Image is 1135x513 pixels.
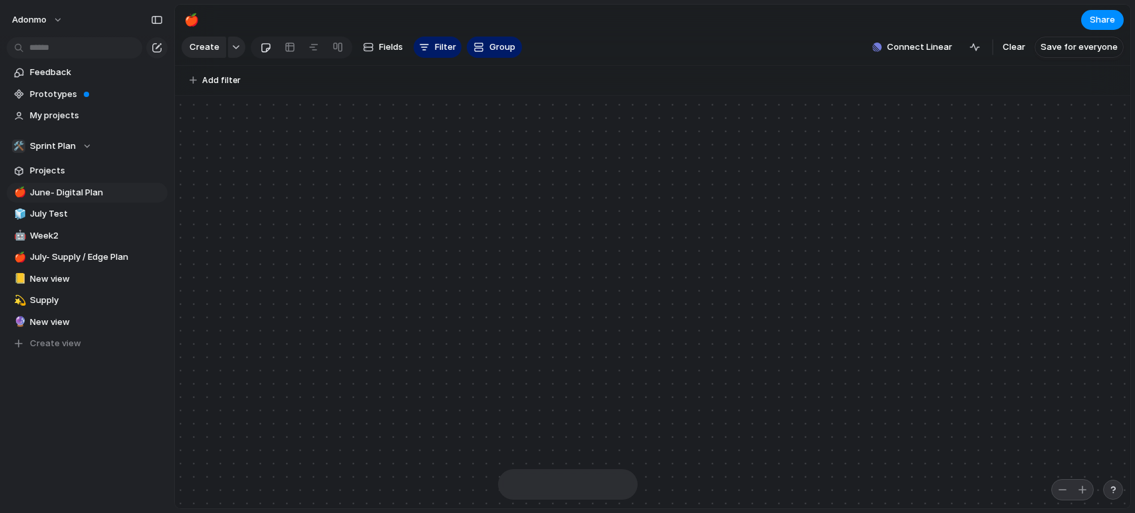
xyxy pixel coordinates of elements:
div: 🍎 [14,250,23,265]
a: My projects [7,106,168,126]
span: June- Digital Plan [30,186,163,199]
a: 💫Supply [7,290,168,310]
a: 🍎July- Supply / Edge Plan [7,247,168,267]
a: 🤖Week2 [7,226,168,246]
button: Share [1081,10,1124,30]
div: 💫 [14,293,23,308]
button: 🍎 [12,186,25,199]
div: 🔮 [14,314,23,330]
button: 📒 [12,272,25,286]
button: Connect Linear [867,37,957,57]
div: 🍎 [184,11,199,29]
span: Prototypes [30,88,163,101]
span: Fields [379,41,403,54]
a: 🧊July Test [7,204,168,224]
span: Create view [30,337,81,350]
button: 🔮 [12,316,25,329]
span: July Test [30,207,163,221]
span: Sprint Plan [30,140,76,153]
button: 💫 [12,294,25,307]
button: 🍎 [181,9,202,31]
span: My projects [30,109,163,122]
a: 📒New view [7,269,168,289]
span: Save for everyone [1041,41,1118,54]
div: 🧊 [14,207,23,222]
div: 📒 [14,271,23,286]
span: Week2 [30,229,163,243]
span: Connect Linear [887,41,952,54]
button: Filter [414,37,461,58]
button: Create view [7,334,168,354]
button: Create [182,37,226,58]
button: Group [467,37,522,58]
span: Feedback [30,66,163,79]
button: 🛠️Sprint Plan [7,136,168,156]
span: July- Supply / Edge Plan [30,251,163,264]
button: 🤖 [12,229,25,243]
span: New view [30,272,163,286]
span: Supply [30,294,163,307]
span: Create [189,41,219,54]
a: 🍎June- Digital Plan [7,183,168,203]
button: Adonmo [6,9,70,31]
span: Projects [30,164,163,177]
button: Fields [358,37,408,58]
span: New view [30,316,163,329]
span: Adonmo [12,13,47,27]
a: Prototypes [7,84,168,104]
span: Group [489,41,515,54]
button: 🍎 [12,251,25,264]
button: Add filter [182,71,249,90]
a: Feedback [7,62,168,82]
div: 🤖 [14,228,23,243]
button: Save for everyone [1035,37,1124,58]
span: Filter [435,41,456,54]
div: 🛠️ [12,140,25,153]
button: Clear [997,37,1031,58]
a: Projects [7,161,168,181]
span: Share [1090,13,1115,27]
button: 🧊 [12,207,25,221]
a: 🔮New view [7,312,168,332]
div: 🍎 [14,185,23,200]
span: Add filter [202,74,241,86]
span: Clear [1003,41,1025,54]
